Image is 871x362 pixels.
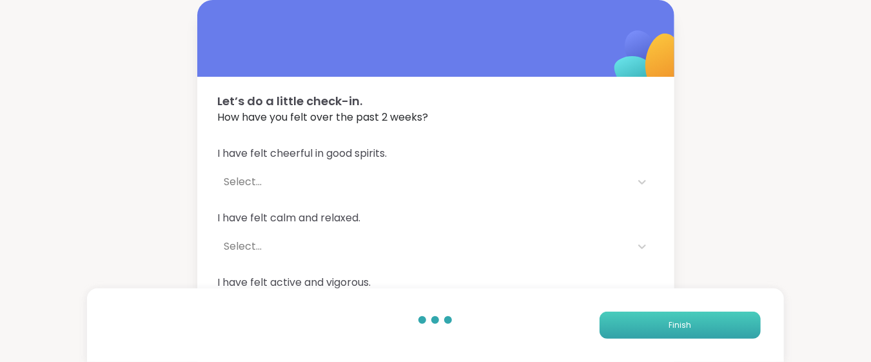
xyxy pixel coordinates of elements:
[224,174,624,190] div: Select...
[669,319,691,331] span: Finish
[218,92,654,110] span: Let’s do a little check-in.
[224,239,624,254] div: Select...
[218,146,654,161] span: I have felt cheerful in good spirits.
[218,210,654,226] span: I have felt calm and relaxed.
[600,312,761,339] button: Finish
[218,275,654,290] span: I have felt active and vigorous.
[218,110,654,125] span: How have you felt over the past 2 weeks?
